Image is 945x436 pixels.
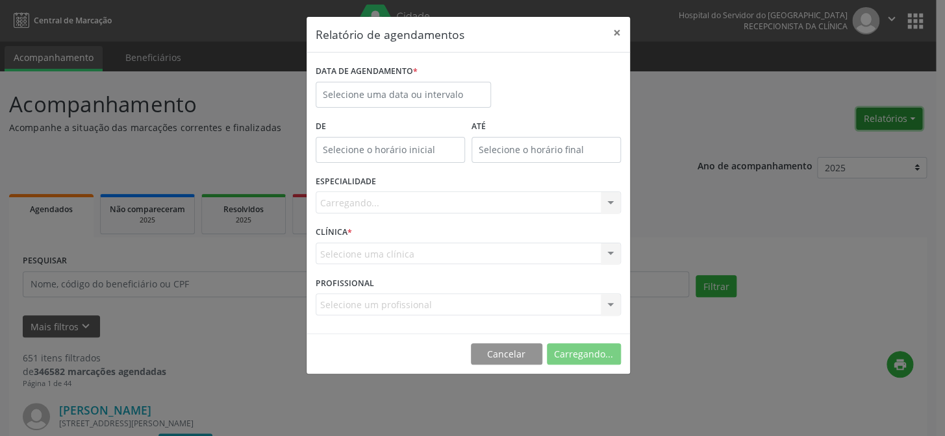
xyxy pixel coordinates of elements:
label: ESPECIALIDADE [316,172,376,192]
label: ATÉ [472,117,621,137]
input: Selecione o horário inicial [316,137,465,163]
label: De [316,117,465,137]
label: CLÍNICA [316,223,352,243]
input: Selecione uma data ou intervalo [316,82,491,108]
input: Selecione o horário final [472,137,621,163]
button: Cancelar [471,343,542,365]
h5: Relatório de agendamentos [316,26,464,43]
label: PROFISSIONAL [316,273,374,293]
button: Close [604,17,630,49]
button: Carregando... [547,343,621,365]
label: DATA DE AGENDAMENTO [316,62,418,82]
